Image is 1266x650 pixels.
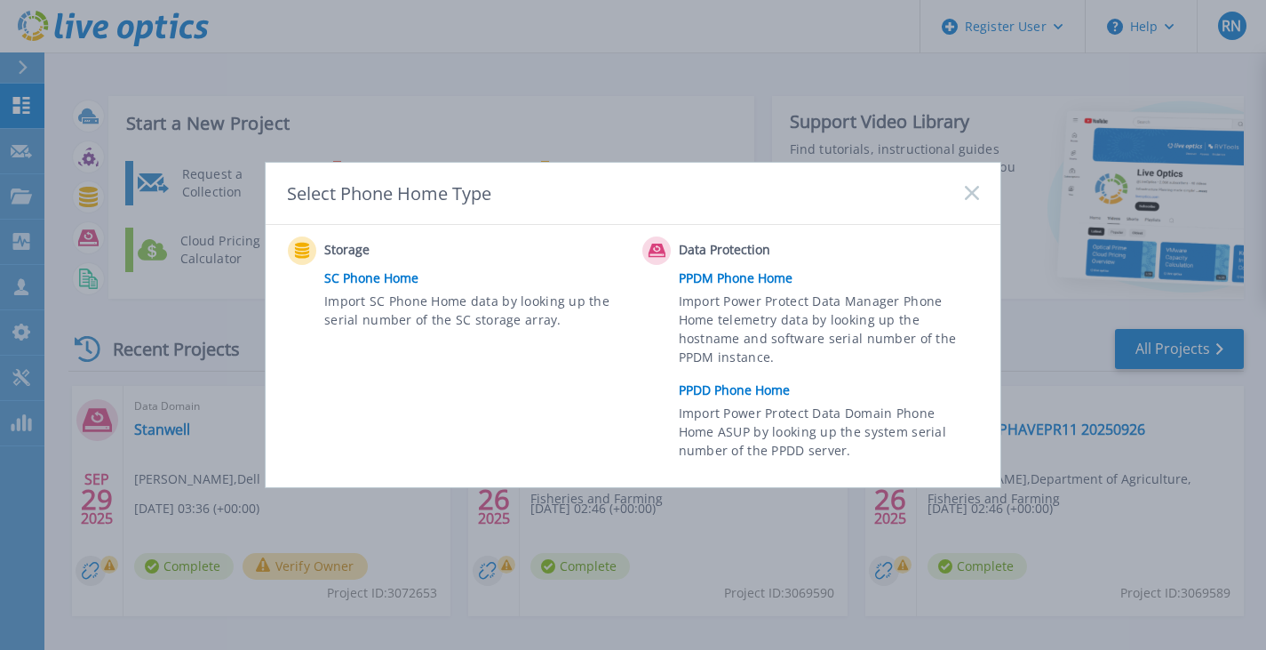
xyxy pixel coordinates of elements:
span: Import Power Protect Data Manager Phone Home telemetry data by looking up the hostname and softwa... [679,292,975,373]
a: PPDD Phone Home [679,377,988,404]
span: Import SC Phone Home data by looking up the serial number of the SC storage array. [324,292,620,333]
span: Storage [324,240,501,261]
span: Data Protection [679,240,856,261]
a: SC Phone Home [324,265,633,292]
span: Import Power Protect Data Domain Phone Home ASUP by looking up the system serial number of the PP... [679,404,975,465]
div: Select Phone Home Type [287,181,493,205]
a: PPDM Phone Home [679,265,988,292]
